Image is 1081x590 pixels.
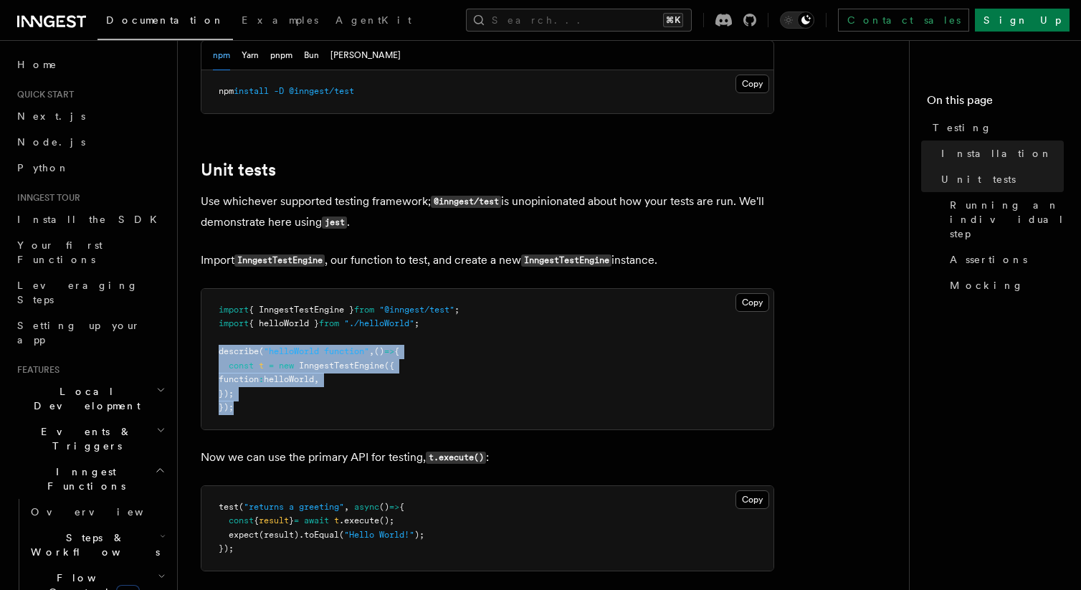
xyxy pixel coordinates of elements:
[11,192,80,204] span: Inngest tour
[354,305,374,315] span: from
[233,4,327,39] a: Examples
[269,361,274,371] span: =
[17,280,138,305] span: Leveraging Steps
[17,214,166,225] span: Install the SDK
[11,419,168,459] button: Events & Triggers
[414,530,424,540] span: );
[294,515,299,525] span: =
[330,41,401,70] button: [PERSON_NAME]
[219,86,234,96] span: npm
[201,447,774,468] p: Now we can use the primary API for testing, :
[259,346,264,356] span: (
[11,465,155,493] span: Inngest Functions
[935,166,1064,192] a: Unit tests
[935,141,1064,166] a: Installation
[254,515,259,525] span: {
[11,155,168,181] a: Python
[106,14,224,26] span: Documentation
[379,305,454,315] span: "@inngest/test"
[25,499,168,525] a: Overview
[314,374,319,384] span: ,
[219,318,249,328] span: import
[950,198,1065,241] span: Running an individual step
[279,361,294,371] span: new
[229,530,259,540] span: expect
[339,515,379,525] span: .execute
[229,515,254,525] span: const
[249,305,354,315] span: { InngestTestEngine }
[838,9,969,32] a: Contact sales
[11,206,168,232] a: Install the SDK
[354,502,379,512] span: async
[735,75,769,93] button: Copy
[259,361,264,371] span: t
[219,402,234,412] span: });
[259,374,264,384] span: :
[31,506,178,518] span: Overview
[17,162,70,173] span: Python
[941,172,1016,186] span: Unit tests
[304,41,319,70] button: Bun
[17,57,57,72] span: Home
[229,361,254,371] span: const
[379,515,394,525] span: ();
[289,86,354,96] span: @inngest/test
[944,247,1064,272] a: Assertions
[219,502,239,512] span: test
[304,515,329,525] span: await
[219,305,249,315] span: import
[234,254,325,267] code: InngestTestEngine
[17,110,85,122] span: Next.js
[11,384,156,413] span: Local Development
[201,191,774,233] p: Use whichever supported testing framework; is unopinionated about how your tests are run. We'll d...
[219,374,259,384] span: function
[933,120,992,135] span: Testing
[11,313,168,353] a: Setting up your app
[289,515,294,525] span: }
[950,278,1024,292] span: Mocking
[454,305,459,315] span: ;
[244,502,344,512] span: "returns a greeting"
[239,502,244,512] span: (
[11,89,74,100] span: Quick start
[213,41,230,70] button: npm
[431,196,501,208] code: @inngest/test
[780,11,814,29] button: Toggle dark mode
[379,502,389,512] span: ()
[219,543,234,553] span: });
[219,346,259,356] span: describe
[11,103,168,129] a: Next.js
[389,502,399,512] span: =>
[299,530,339,540] span: .toEqual
[374,346,384,356] span: ()
[242,14,318,26] span: Examples
[322,217,347,229] code: jest
[941,146,1052,161] span: Installation
[426,452,486,464] code: t.execute()
[11,364,59,376] span: Features
[399,502,404,512] span: {
[944,272,1064,298] a: Mocking
[384,346,394,356] span: =>
[369,346,374,356] span: ,
[201,160,276,180] a: Unit tests
[927,92,1064,115] h4: On this page
[11,232,168,272] a: Your first Functions
[264,374,314,384] span: helloWorld
[344,530,414,540] span: "Hello World!"
[11,272,168,313] a: Leveraging Steps
[11,379,168,419] button: Local Development
[274,86,284,96] span: -D
[927,115,1064,141] a: Testing
[319,318,339,328] span: from
[944,192,1064,247] a: Running an individual step
[11,424,156,453] span: Events & Triggers
[17,320,141,346] span: Setting up your app
[201,250,774,271] p: Import , our function to test, and create a new instance.
[335,14,411,26] span: AgentKit
[25,525,168,565] button: Steps & Workflows
[259,515,289,525] span: result
[521,254,611,267] code: InngestTestEngine
[11,459,168,499] button: Inngest Functions
[735,490,769,509] button: Copy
